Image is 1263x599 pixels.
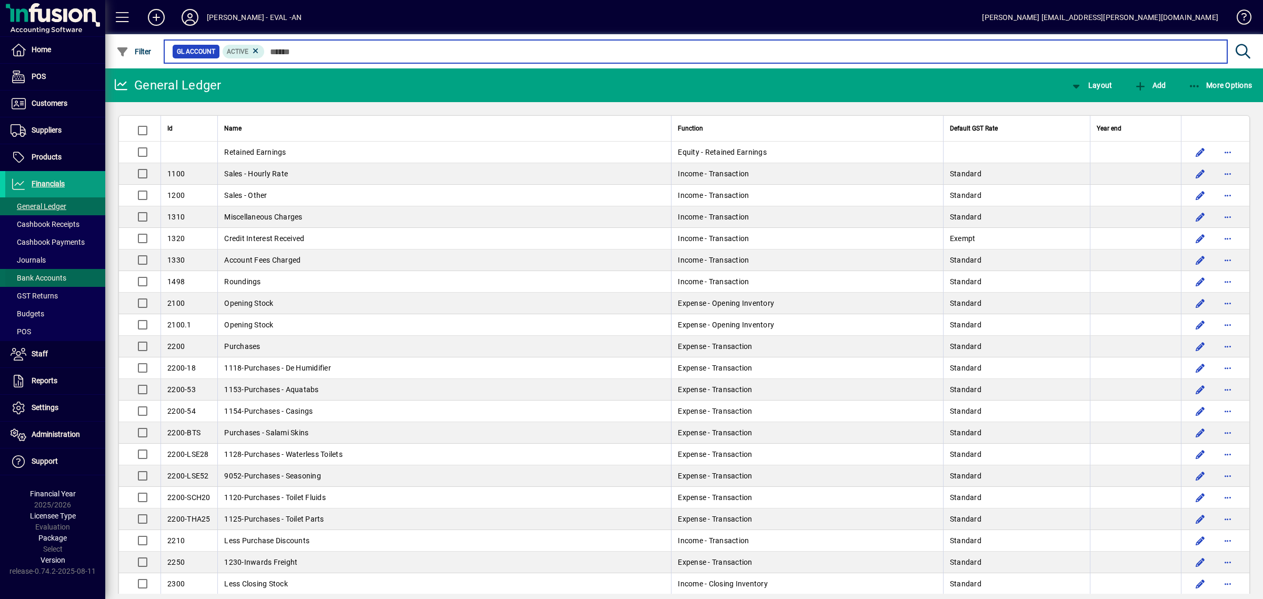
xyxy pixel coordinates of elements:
button: Edit [1192,489,1209,506]
button: More options [1219,446,1236,463]
span: 1154-Purchases - Casings [224,407,313,415]
button: More options [1219,252,1236,268]
span: Products [32,153,62,161]
a: Cashbook Receipts [5,215,105,233]
span: Purchases - Salami Skins [224,428,308,437]
mat-chip: Activation Status: Active [223,45,265,58]
span: Income - Transaction [678,213,749,221]
span: Settings [32,403,58,412]
span: Standard [950,515,981,523]
span: 1120-Purchases - Toilet Fluids [224,493,326,502]
span: 2250 [167,558,185,566]
button: Layout [1067,76,1115,95]
span: 2200-53 [167,385,196,394]
span: 2200 [167,342,185,351]
span: Less Closing Stock [224,580,288,588]
button: Edit [1192,273,1209,290]
a: Administration [5,422,105,448]
span: General Ledger [11,202,66,211]
span: Standard [950,580,981,588]
span: Income - Closing Inventory [678,580,768,588]
div: [PERSON_NAME] [EMAIL_ADDRESS][PERSON_NAME][DOMAIN_NAME] [982,9,1218,26]
button: Edit [1192,446,1209,463]
button: Edit [1192,252,1209,268]
button: Edit [1192,338,1209,355]
span: 1153-Purchases - Aquatabs [224,385,318,394]
span: Default GST Rate [950,123,998,134]
button: Edit [1192,360,1209,376]
span: Support [32,457,58,465]
span: Standard [950,493,981,502]
span: 2200-18 [167,364,196,372]
div: Name [224,123,665,134]
span: Staff [32,350,48,358]
span: GL Account [177,46,215,57]
button: More options [1219,208,1236,225]
span: Expense - Transaction [678,558,752,566]
span: Journals [11,256,46,264]
button: More options [1219,511,1236,527]
button: Edit [1192,316,1209,333]
button: More options [1219,489,1236,506]
span: Standard [950,321,981,329]
span: 2210 [167,536,185,545]
span: 1125-Purchases - Toilet Parts [224,515,324,523]
button: More options [1219,554,1236,571]
span: 1310 [167,213,185,221]
span: 1128-Purchases - Waterless Toilets [224,450,343,458]
button: More options [1219,575,1236,592]
span: Expense - Transaction [678,493,752,502]
span: Home [32,45,51,54]
span: Income - Transaction [678,277,749,286]
span: Standard [950,277,981,286]
span: 2200-THA25 [167,515,210,523]
span: Account Fees Charged [224,256,300,264]
button: More options [1219,316,1236,333]
a: Home [5,37,105,63]
span: Expense - Transaction [678,450,752,458]
button: More options [1219,381,1236,398]
span: Credit Interest Received [224,234,304,243]
button: Edit [1192,230,1209,247]
a: Journals [5,251,105,269]
span: Exempt [950,234,976,243]
span: Standard [950,256,981,264]
a: Knowledge Base [1229,2,1250,36]
span: 2200-BTS [167,428,201,437]
a: General Ledger [5,197,105,215]
button: Edit [1192,532,1209,549]
span: Standard [950,558,981,566]
span: Cashbook Payments [11,238,85,246]
span: Cashbook Receipts [11,220,79,228]
span: Expense - Transaction [678,364,752,372]
a: POS [5,323,105,341]
button: Edit [1192,575,1209,592]
div: General Ledger [113,77,222,94]
span: Standard [950,450,981,458]
span: Expense - Opening Inventory [678,321,774,329]
app-page-header-button: View chart layout [1059,76,1123,95]
span: Standard [950,364,981,372]
span: Equity - Retained Earnings [678,148,767,156]
span: Filter [116,47,152,56]
span: Retained Earnings [224,148,286,156]
span: Name [224,123,242,134]
span: Sales - Other [224,191,267,199]
span: 1100 [167,169,185,178]
button: Profile [173,8,207,27]
button: More options [1219,187,1236,204]
span: Budgets [11,310,44,318]
span: 1498 [167,277,185,286]
button: More options [1219,230,1236,247]
a: GST Returns [5,287,105,305]
span: Income - Transaction [678,256,749,264]
span: Package [38,534,67,542]
span: 1200 [167,191,185,199]
span: 2100 [167,299,185,307]
span: Id [167,123,173,134]
span: Standard [950,299,981,307]
button: Edit [1192,187,1209,204]
span: Expense - Transaction [678,342,752,351]
button: Edit [1192,403,1209,420]
span: Standard [950,536,981,545]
